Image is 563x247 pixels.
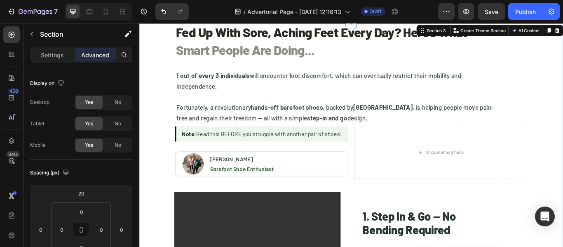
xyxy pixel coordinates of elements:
[40,29,108,39] p: Section
[44,94,414,115] span: , is helping people move pain-free and regain their freedom — all with a simple
[155,3,189,20] div: Undo/Redo
[85,120,93,127] span: Yes
[196,106,243,115] strong: step-in and go
[30,99,49,106] div: Desktop
[30,167,71,179] div: Spacing (px)
[214,94,250,103] span: , backed by
[44,94,130,103] span: Fortunately, a revolutionary
[515,7,536,16] div: Publish
[42,0,453,21] h1: Fed Up With Sore, Aching Feet Every Day? Here's What
[115,99,121,106] span: No
[42,21,453,42] h1: Smart People Are Doing...
[115,120,121,127] span: No
[115,223,128,236] input: 0
[44,56,376,78] span: will encounter foot discomfort, which can eventually restrict their mobility and independence
[85,141,93,149] span: Yes
[485,8,498,15] span: Save
[41,51,64,59] p: Settings
[335,148,378,154] div: Drop element here
[244,7,246,16] span: /
[73,206,90,218] input: 0px
[247,7,341,16] span: Advertorial Page - [DATE] 12:16:13
[243,106,266,115] span: design.
[51,152,75,176] img: gempages_580908755995067305-de5334d4-d5b9-4bb8-985f-b633c3a02aa5.jpg
[73,187,89,200] input: 20
[433,4,469,14] button: AI Content
[334,5,359,12] div: Section 3
[50,125,236,133] span: Read this BEFORE you struggle with another pair of shoes!
[115,141,121,149] span: No
[95,223,108,236] input: 0px
[85,99,93,106] span: Yes
[83,165,157,175] p: Barefoot Shoe Enthusiast
[375,5,427,12] p: Create Theme Section
[478,3,505,20] button: Save
[82,153,158,164] h2: [PERSON_NAME]
[535,207,555,226] div: Open Intercom Messenger
[35,223,47,236] input: 0
[508,3,543,20] button: Publish
[44,56,129,66] strong: 1 out of every 3 individuals
[30,78,66,89] div: Display on
[6,151,20,158] div: Beta
[8,88,20,94] div: 450
[44,55,415,117] p: ⁠⁠⁠⁠⁠⁠⁠
[369,8,382,15] span: Draft
[139,23,563,247] iframe: Design area
[30,120,45,127] div: Tablet
[56,223,68,236] input: 0px
[130,94,214,103] strong: hands-off barefoot shoes
[3,3,61,20] button: 7
[50,125,67,133] strong: Note:
[54,7,58,16] p: 7
[81,51,109,59] p: Advanced
[89,69,91,78] strong: .
[38,49,448,119] div: Rich Text Editor. Editing area: main
[250,94,319,103] strong: [GEOGRAPHIC_DATA]
[30,141,46,149] div: Mobile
